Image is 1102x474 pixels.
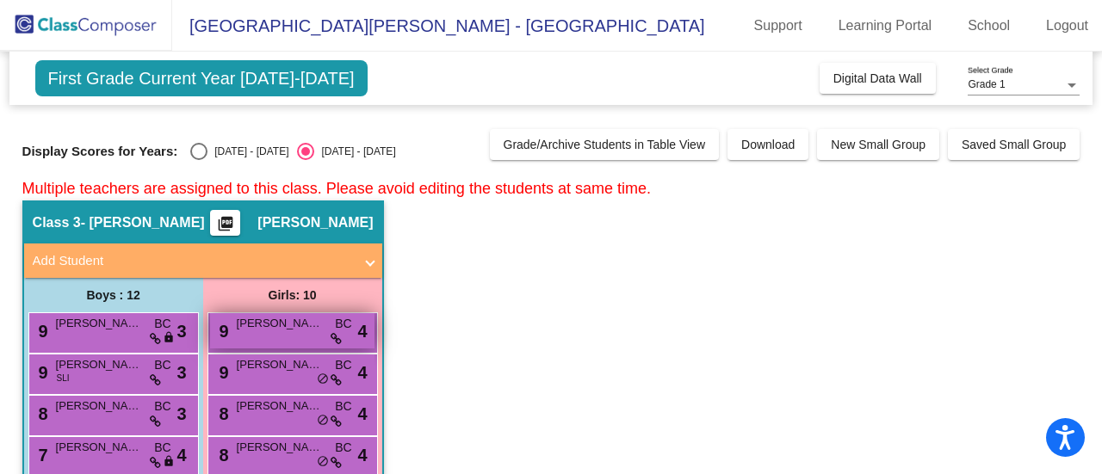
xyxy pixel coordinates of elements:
span: 4 [357,360,367,385]
span: 4 [357,318,367,344]
span: Saved Small Group [962,138,1066,151]
div: [DATE] - [DATE] [207,144,288,159]
span: Display Scores for Years: [22,144,178,159]
span: Grade/Archive Students in Table View [504,138,706,151]
span: New Small Group [831,138,926,151]
span: [PERSON_NAME] [237,439,323,456]
span: lock [163,331,175,345]
div: Boys : 12 [24,278,203,312]
span: Grade 1 [968,78,1005,90]
span: do_not_disturb_alt [317,455,329,469]
div: Girls: 10 [203,278,382,312]
mat-expansion-panel-header: Add Student [24,243,382,278]
span: 8 [215,404,229,423]
span: [GEOGRAPHIC_DATA][PERSON_NAME] - [GEOGRAPHIC_DATA] [172,12,705,40]
span: 9 [215,363,229,382]
span: [PERSON_NAME] [56,439,142,456]
span: 4 [357,401,367,427]
button: Download [727,129,808,160]
span: 4 [357,442,367,468]
span: [PERSON_NAME] [257,214,373,231]
a: Support [740,12,816,40]
span: [PERSON_NAME] [56,356,142,373]
span: [PERSON_NAME] [237,315,323,332]
button: Saved Small Group [948,129,1080,160]
span: - [PERSON_NAME] [81,214,205,231]
span: 3 [176,401,186,427]
a: Learning Portal [825,12,946,40]
span: 9 [215,322,229,341]
mat-icon: picture_as_pdf [215,215,236,239]
span: BC [335,397,351,416]
span: [PERSON_NAME] [PERSON_NAME] [56,315,142,332]
a: Logout [1032,12,1102,40]
span: [PERSON_NAME] [56,397,142,415]
span: BC [154,397,170,416]
span: [PERSON_NAME] [237,397,323,415]
span: 4 [176,442,186,468]
span: First Grade Current Year [DATE]-[DATE] [35,60,368,96]
mat-radio-group: Select an option [190,143,395,160]
span: 7 [34,446,48,465]
button: New Small Group [817,129,939,160]
span: 3 [176,318,186,344]
span: BC [154,315,170,333]
span: SLI [57,372,70,385]
span: 3 [176,360,186,385]
span: lock [163,455,175,469]
button: Print Students Details [210,210,240,236]
span: 9 [34,363,48,382]
span: 8 [34,404,48,423]
span: 8 [215,446,229,465]
span: BC [154,356,170,374]
span: BC [335,356,351,374]
span: do_not_disturb_alt [317,414,329,428]
span: BC [154,439,170,457]
div: [DATE] - [DATE] [314,144,395,159]
span: Class 3 [33,214,81,231]
button: Digital Data Wall [820,63,936,94]
button: Grade/Archive Students in Table View [490,129,720,160]
mat-panel-title: Add Student [33,251,353,271]
span: BC [335,439,351,457]
span: Download [741,138,795,151]
span: Digital Data Wall [833,71,922,85]
span: 9 [34,322,48,341]
span: Multiple teachers are assigned to this class. Please avoid editing the students at same time. [22,180,651,197]
span: do_not_disturb_alt [317,372,329,386]
span: [PERSON_NAME] [237,356,323,373]
span: BC [335,315,351,333]
a: School [954,12,1024,40]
